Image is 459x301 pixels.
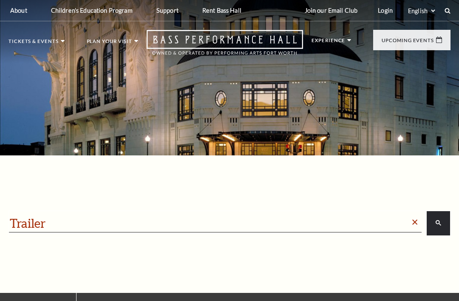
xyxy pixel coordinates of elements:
p: Support [156,7,178,14]
p: Upcoming Events [382,38,434,47]
p: Children's Education Program [51,7,133,14]
a: Clear search box [410,217,420,228]
input: search [10,216,409,231]
p: Plan Your Visit [87,39,133,48]
select: Select: [406,7,436,15]
p: Tickets & Events [8,39,59,48]
span: × [411,217,418,228]
p: Rent Bass Hall [202,7,241,14]
p: Experience [312,38,345,47]
p: About [10,7,27,14]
